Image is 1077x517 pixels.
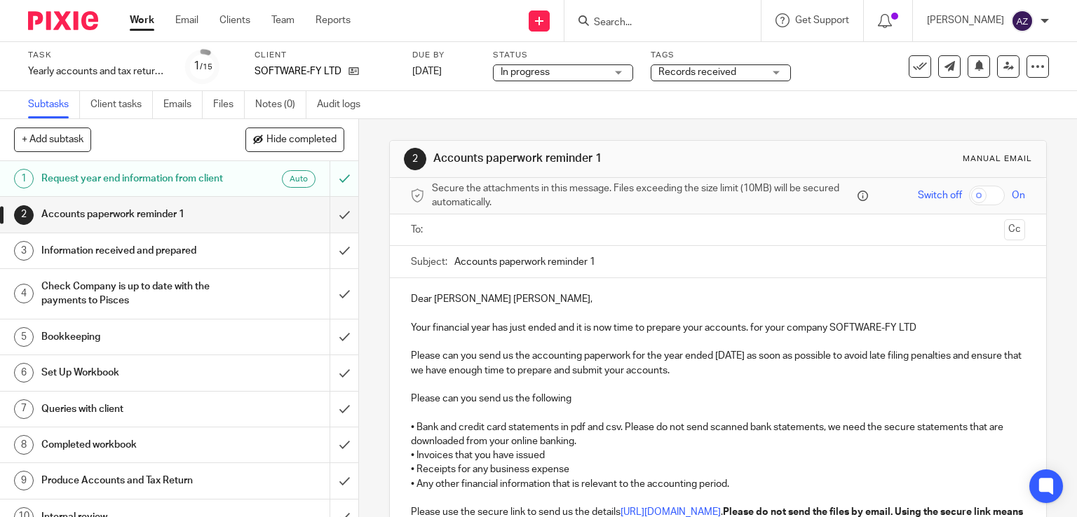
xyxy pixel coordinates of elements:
[1011,10,1034,32] img: svg%3E
[621,507,721,517] a: [URL][DOMAIN_NAME]
[501,67,550,77] span: In progress
[219,13,250,27] a: Clients
[411,392,1026,406] p: Please can you send us the following
[927,13,1004,27] p: [PERSON_NAME]
[411,321,1026,335] p: Your financial year has just ended and it is now time to prepare your accounts. for your company ...
[14,435,34,455] div: 8
[213,91,245,118] a: Files
[411,462,1026,476] p: • Receipts for any business expense
[1004,219,1025,240] button: Cc
[795,15,849,25] span: Get Support
[411,223,426,237] label: To:
[412,50,475,61] label: Due by
[411,448,1026,462] p: • Invoices that you have issued
[41,326,224,347] h1: Bookkeeping
[28,11,98,30] img: Pixie
[411,477,1026,491] p: • Any other financial information that is relevant to the accounting period.
[918,188,962,202] span: Switch off
[14,241,34,261] div: 3
[14,169,34,188] div: 1
[14,205,34,225] div: 2
[651,50,791,61] label: Tags
[592,17,719,29] input: Search
[41,204,224,225] h1: Accounts paperwork reminder 1
[14,471,34,490] div: 9
[14,327,34,347] div: 5
[90,91,153,118] a: Client tasks
[266,135,337,146] span: Hide completed
[1012,188,1025,202] span: On
[28,64,168,78] div: Yearly accounts and tax return - Automatic - December 2023
[130,13,154,27] a: Work
[41,276,224,312] h1: Check Company is up to date with the payments to Pisces
[41,362,224,383] h1: Set Up Workbook
[411,420,1026,449] p: • Bank and credit card statements in pdf and csv. Please do not send scanned bank statements, we ...
[316,13,351,27] a: Reports
[200,63,212,71] small: /15
[28,64,168,78] div: Yearly accounts and tax return - Automatic - [DATE]
[28,50,168,61] label: Task
[255,64,341,78] p: SOFTWARE-FY LTD
[255,50,395,61] label: Client
[245,127,344,151] button: Hide completed
[255,91,306,118] a: Notes (0)
[41,399,224,420] h1: Queries with client
[14,399,34,419] div: 7
[411,349,1026,378] p: Please can you send us the accounting paperwork for the year ended [DATE] as soon as possible to ...
[14,363,34,382] div: 6
[411,255,447,269] label: Subject:
[194,58,212,74] div: 1
[963,153,1032,165] div: Manual email
[28,91,80,118] a: Subtasks
[282,170,316,188] div: Auto
[41,240,224,261] h1: Information received and prepared
[41,168,224,189] h1: Request year end information from client
[412,67,442,76] span: [DATE]
[175,13,198,27] a: Email
[14,127,91,151] button: + Add subtask
[658,67,736,77] span: Records received
[433,151,747,166] h1: Accounts paperwork reminder 1
[41,470,224,491] h1: Produce Accounts and Tax Return
[14,284,34,303] div: 4
[404,148,426,170] div: 2
[411,292,1026,306] p: Dear [PERSON_NAME] [PERSON_NAME],
[271,13,294,27] a: Team
[317,91,371,118] a: Audit logs
[493,50,633,61] label: Status
[41,434,224,455] h1: Completed workbook
[163,91,203,118] a: Emails
[432,181,855,210] span: Secure the attachments in this message. Files exceeding the size limit (10MB) will be secured aut...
